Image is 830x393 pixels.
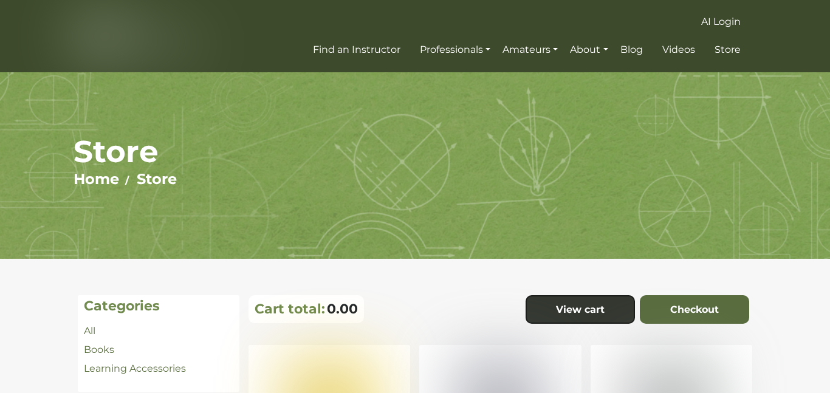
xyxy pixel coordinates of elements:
a: Videos [659,39,698,61]
a: Store [137,170,177,188]
img: The Golfing Machine [74,11,204,61]
a: About [567,39,611,61]
a: Home [74,170,119,188]
a: Blog [617,39,646,61]
a: Professionals [417,39,493,61]
a: Learning Accessories [84,363,186,374]
a: Amateurs [499,39,561,61]
h1: Store [74,133,757,170]
a: AI Login [698,11,744,33]
a: Find an Instructor [310,39,403,61]
h4: Categories [84,298,233,314]
span: 0.00 [327,301,358,317]
p: Cart total: [255,301,325,317]
span: Find an Instructor [313,44,400,55]
a: All [84,325,95,337]
span: Store [715,44,741,55]
a: Books [84,344,114,355]
span: Blog [620,44,643,55]
span: Videos [662,44,695,55]
a: Checkout [640,295,749,324]
a: View cart [526,295,635,324]
a: Store [712,39,744,61]
span: AI Login [701,16,741,27]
